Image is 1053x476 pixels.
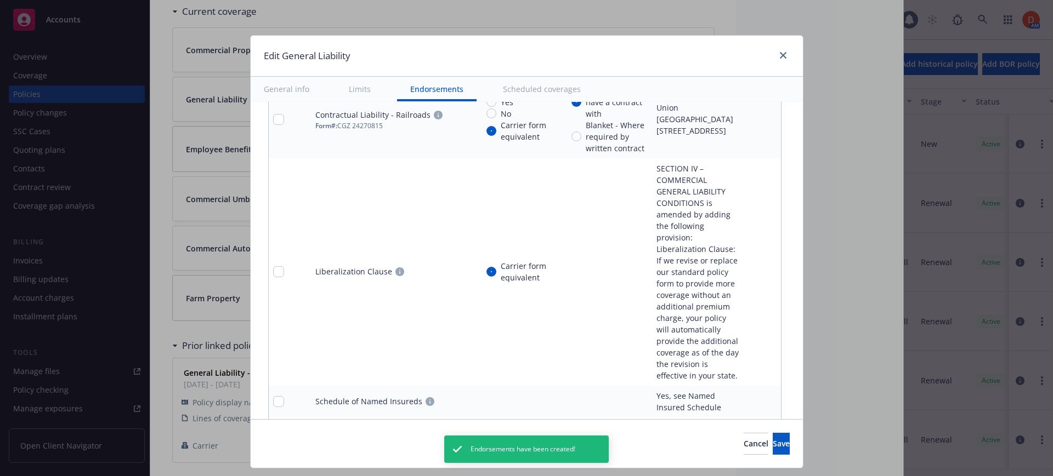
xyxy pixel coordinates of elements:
[393,265,406,278] a: circleInformation
[486,108,496,118] input: No
[423,395,437,408] a: circleInformation
[501,96,513,108] span: Yes
[501,260,563,283] span: Carrier form equivalent
[471,444,575,454] span: Endorsements have been created!
[490,77,594,101] button: Scheduled coverages
[269,417,781,439] button: Add endorsement
[656,163,739,381] div: SECTION IV – COMMERCIAL GENERAL LIABILITY CONDITIONS is amended by adding the following provision...
[264,49,350,63] h1: Edit General Liability
[397,77,477,101] button: Endorsements
[571,131,581,141] input: Blanket - Where required by written contract
[656,102,739,136] div: Union [GEOGRAPHIC_DATA][STREET_ADDRESS]
[656,390,739,413] div: Yes, see Named Insured Schedule
[315,396,422,407] div: Schedule of Named Insureds
[501,119,563,142] span: Carrier form equivalent
[315,110,431,121] div: Contractual Liability - Railroads
[486,126,496,136] input: Carrier form equivalent
[432,108,445,122] a: circleInformation
[315,121,337,130] span: Form #:
[501,108,511,119] span: No
[251,77,322,101] button: General info
[586,119,654,154] span: Blanket - Where required by written contract
[486,267,496,277] input: Carrier form equivalent
[315,266,392,277] div: Liberalization Clause
[315,122,477,130] div: CGZ 24270815
[586,85,654,119] span: Specific entity you have a contract with
[486,97,496,107] input: Yes
[571,97,581,107] input: Specific entity you have a contract with
[336,77,384,101] button: Limits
